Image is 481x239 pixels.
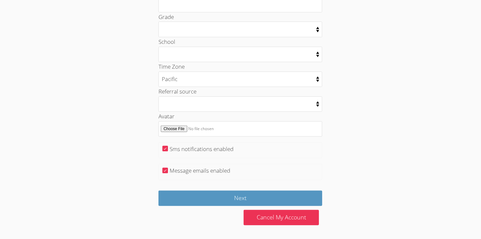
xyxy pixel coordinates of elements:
label: Sms notifications enabled [170,145,233,153]
label: Avatar [158,112,175,120]
label: Message emails enabled [170,167,230,174]
input: Next [158,191,322,206]
a: Cancel My Account [244,210,319,225]
label: School [158,38,175,45]
label: Time Zone [158,63,185,70]
label: Referral source [158,88,196,95]
label: Grade [158,13,174,21]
